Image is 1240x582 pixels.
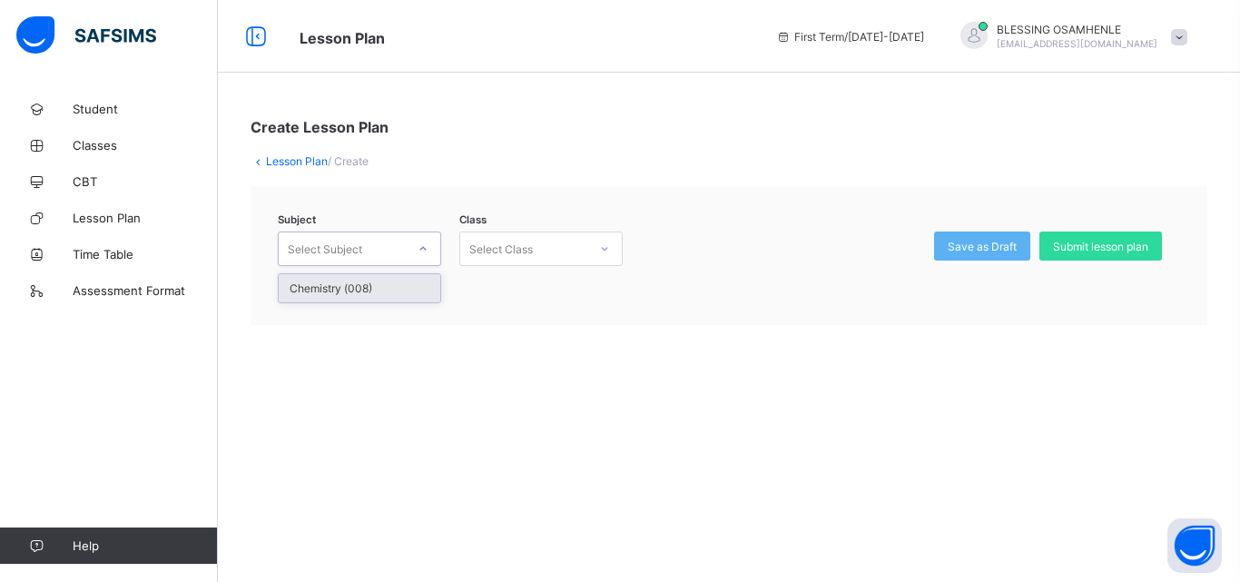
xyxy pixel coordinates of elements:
span: Help [73,538,217,553]
span: [EMAIL_ADDRESS][DOMAIN_NAME] [997,38,1157,49]
span: Save as Draft [948,240,1017,253]
span: Lesson Plan [300,29,385,47]
span: CBT [73,174,218,189]
div: Select Class [469,232,533,266]
span: Assessment Format [73,283,218,298]
span: Student [73,102,218,116]
span: Class [459,213,487,226]
span: Lesson Plan [73,211,218,225]
span: BLESSING OSAMHENLE [997,23,1157,36]
span: Create Lesson Plan [251,118,389,136]
span: Subject [278,213,316,226]
div: Chemistry (008) [279,274,440,302]
span: Classes [73,138,218,153]
span: Time Table [73,247,218,261]
span: Submit lesson plan [1053,240,1148,253]
img: safsims [16,16,156,54]
span: session/term information [776,30,924,44]
span: / Create [328,154,369,168]
a: Lesson Plan [266,154,328,168]
div: BLESSINGOSAMHENLE [942,22,1196,52]
div: Select Subject [288,232,362,266]
button: Open asap [1167,518,1222,573]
